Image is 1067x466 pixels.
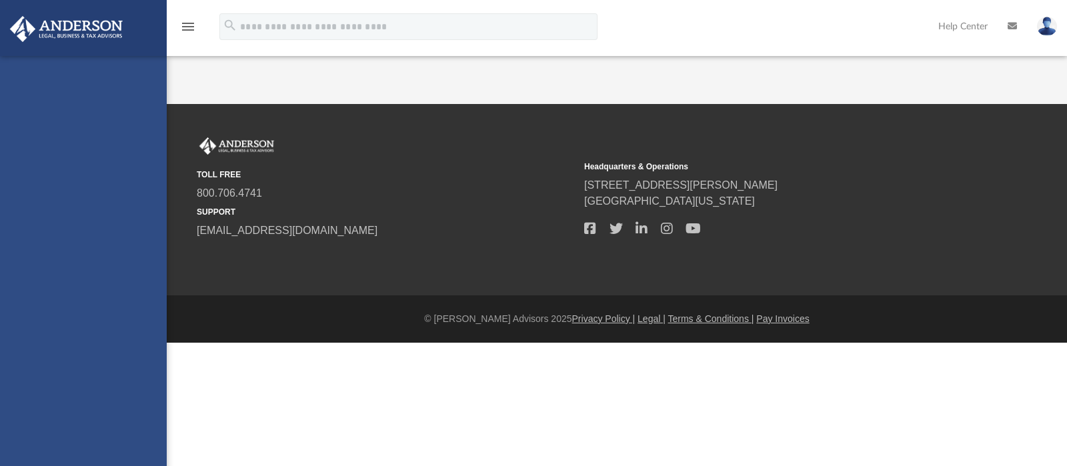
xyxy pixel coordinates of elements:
i: menu [180,19,196,35]
img: Anderson Advisors Platinum Portal [197,137,277,155]
img: User Pic [1037,17,1057,36]
a: Legal | [638,313,666,324]
a: Privacy Policy | [572,313,636,324]
i: search [223,18,237,33]
a: Pay Invoices [756,313,809,324]
small: SUPPORT [197,206,575,218]
img: Anderson Advisors Platinum Portal [6,16,127,42]
a: 800.706.4741 [197,187,262,199]
div: © [PERSON_NAME] Advisors 2025 [167,312,1067,326]
a: [GEOGRAPHIC_DATA][US_STATE] [584,195,755,207]
a: [STREET_ADDRESS][PERSON_NAME] [584,179,778,191]
a: Terms & Conditions | [668,313,754,324]
a: [EMAIL_ADDRESS][DOMAIN_NAME] [197,225,377,236]
small: Headquarters & Operations [584,161,962,173]
small: TOLL FREE [197,169,575,181]
a: menu [180,25,196,35]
